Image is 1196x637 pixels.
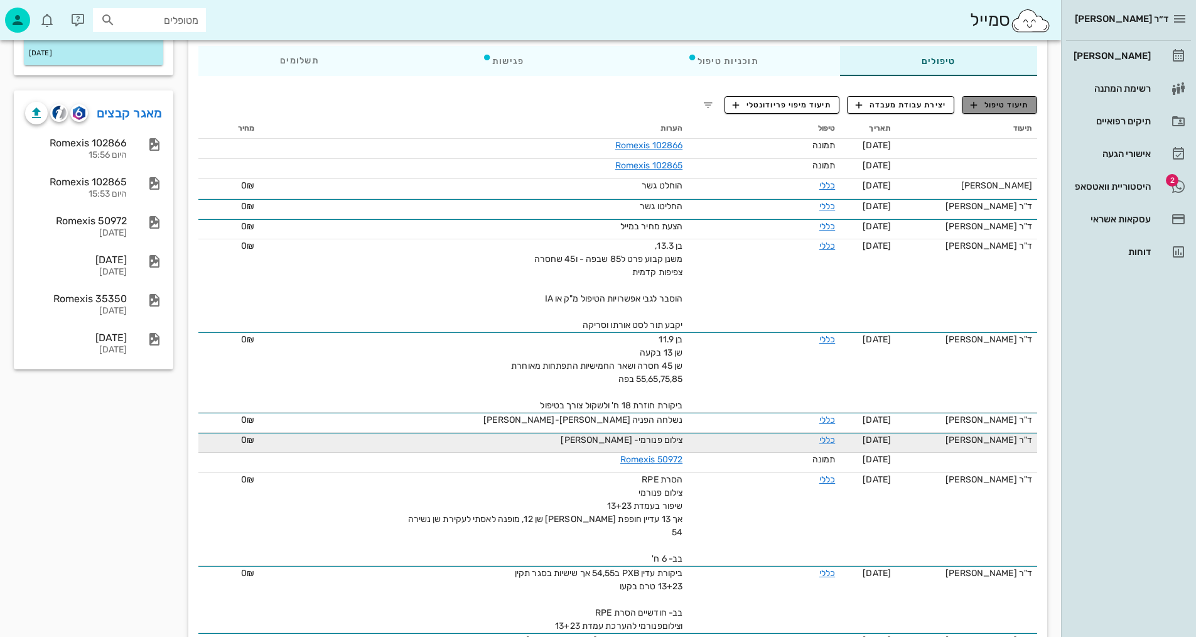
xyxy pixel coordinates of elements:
[620,454,682,465] a: Romexis 50972
[840,119,896,139] th: תאריך
[1071,51,1151,61] div: [PERSON_NAME]
[819,474,835,485] a: כללי
[840,46,1037,76] div: טיפולים
[863,160,891,171] span: [DATE]
[70,104,88,122] button: romexis logo
[725,96,840,114] button: תיעוד מיפוי פריודונטלי
[819,180,835,191] a: כללי
[863,221,891,232] span: [DATE]
[1166,174,1178,187] span: תג
[819,201,835,212] a: כללי
[863,415,891,425] span: [DATE]
[25,176,127,188] div: Romexis 102865
[901,179,1032,192] div: [PERSON_NAME]
[25,293,127,305] div: Romexis 35350
[1066,204,1191,234] a: עסקאות אשראי
[52,106,67,120] img: cliniview logo
[819,241,835,251] a: כללי
[901,567,1032,580] div: ד"ר [PERSON_NAME]
[606,46,840,76] div: תוכניות טיפול
[1066,73,1191,104] a: רשימת המתנה
[1071,182,1151,192] div: היסטוריית וואטסאפ
[962,96,1037,114] button: תיעוד טיפול
[863,454,891,465] span: [DATE]
[1071,149,1151,159] div: אישורי הגעה
[1071,116,1151,126] div: תיקים רפואיים
[408,474,683,564] span: הסרת RPE צילום פנורמי שיפור בעמדת 13+23 אך 13 עדיין חופפת [PERSON_NAME] שן 12, מופנה לאסתי לעקירת...
[971,99,1029,111] span: תיעוד טיפול
[1066,41,1191,71] a: [PERSON_NAME]
[812,454,836,465] span: תמונה
[812,160,836,171] span: תמונה
[25,228,127,239] div: [DATE]
[615,160,682,171] a: Romexis 102865
[25,189,127,200] div: היום 15:53
[1066,106,1191,136] a: תיקים רפואיים
[901,473,1032,486] div: ד"ר [PERSON_NAME]
[241,415,254,425] span: 0₪
[901,433,1032,447] div: ד"ר [PERSON_NAME]
[901,239,1032,253] div: ד"ר [PERSON_NAME]
[25,345,127,356] div: [DATE]
[515,568,682,631] span: ביקורת עדין PXB ב54,55 אך שישיות בסגר תקין 13+23 טרם בקעו בב- חודשיים הסרת RPE וצילוםפנורמי להערכ...
[241,180,254,191] span: 0₪
[241,201,254,212] span: 0₪
[1066,139,1191,169] a: אישורי הגעה
[1010,8,1051,33] img: SmileCloud logo
[863,241,891,251] span: [DATE]
[863,180,891,191] span: [DATE]
[534,241,682,330] span: בן 13.3, משנן קבוע פרט ל85 שבפה - ו45 שחסרה צפיפות קדמית הוסבר לגבי אפשרויות הטיפול מ"ק או IA יקב...
[819,568,835,579] a: כללי
[241,221,254,232] span: 0₪
[863,474,891,485] span: [DATE]
[819,435,835,445] a: כללי
[901,200,1032,213] div: ד"ר [PERSON_NAME]
[847,96,954,114] button: יצירת עבודת מעבדה
[97,103,163,123] a: מאגר קבצים
[1066,237,1191,267] a: דוחות
[25,215,127,227] div: Romexis 50972
[1071,247,1151,257] div: דוחות
[819,334,835,345] a: כללי
[198,119,259,139] th: מחיר
[863,435,891,445] span: [DATE]
[25,332,127,344] div: [DATE]
[863,201,891,212] span: [DATE]
[483,415,682,425] span: נשלחה הפניה [PERSON_NAME]-[PERSON_NAME]
[1066,171,1191,202] a: תגהיסטוריית וואטסאפ
[241,474,254,485] span: 0₪
[241,334,254,345] span: 0₪
[511,334,682,411] span: בן 11.9 שן 13 בקעה שן 45 חסרה ושאר החמישיות התפתחות מאוחרת 55,65,75,85 בפה ביקורת חוזרת 18 ח' ולש...
[863,568,891,579] span: [DATE]
[1075,13,1168,24] span: ד״ר [PERSON_NAME]
[1071,214,1151,224] div: עסקאות אשראי
[640,201,682,212] span: החליטו גשר
[863,334,891,345] span: [DATE]
[25,254,127,266] div: [DATE]
[241,241,254,251] span: 0₪
[896,119,1037,139] th: תיעוד
[812,140,836,151] span: תמונה
[642,180,682,191] span: הוחלט גשר
[901,220,1032,233] div: ד"ר [PERSON_NAME]
[25,306,127,317] div: [DATE]
[901,333,1032,346] div: ד"ר [PERSON_NAME]
[819,415,835,425] a: כללי
[901,413,1032,427] div: ד"ר [PERSON_NAME]
[401,46,606,76] div: פגישות
[615,140,682,151] a: Romexis 102866
[29,46,52,60] small: [DATE]
[1071,84,1151,94] div: רשימת המתנה
[73,106,85,120] img: romexis logo
[259,119,687,139] th: הערות
[50,104,68,122] button: cliniview logo
[863,140,891,151] span: [DATE]
[819,221,835,232] a: כללי
[37,10,45,18] span: תג
[241,435,254,445] span: 0₪
[561,435,682,445] span: צילום פנורמי- [PERSON_NAME]
[25,137,127,149] div: Romexis 102866
[970,7,1051,34] div: סמייל
[687,119,840,139] th: טיפול
[733,99,831,111] span: תיעוד מיפוי פריודונטלי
